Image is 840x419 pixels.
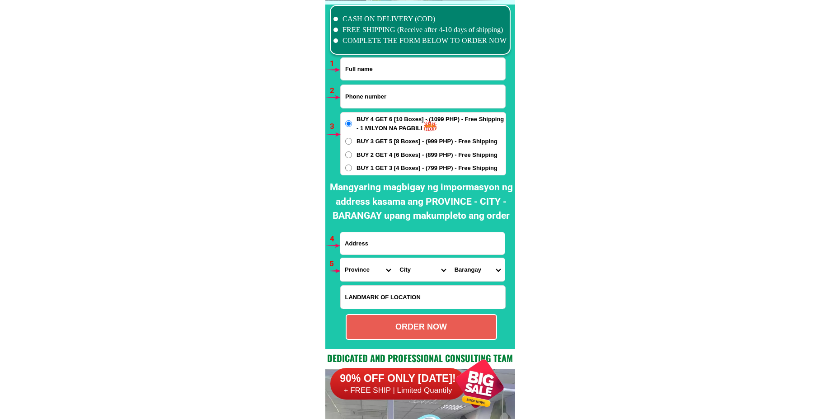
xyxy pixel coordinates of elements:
[333,35,507,46] li: COMPLETE THE FORM BELOW TO ORDER NOW
[345,151,352,158] input: BUY 2 GET 4 [6 Boxes] - (899 PHP) - Free Shipping
[329,258,340,270] h6: 5
[333,14,507,24] li: CASH ON DELIVERY (COD)
[330,85,340,97] h6: 2
[450,258,505,281] select: Select commune
[341,286,505,309] input: Input LANDMARKOFLOCATION
[357,151,497,160] span: BUY 2 GET 4 [6 Boxes] - (899 PHP) - Free Shipping
[341,58,505,80] input: Input full_name
[340,258,395,281] select: Select province
[330,58,340,70] h6: 1
[330,233,340,245] h6: 4
[328,180,515,223] h2: Mangyaring magbigay ng impormasyon ng address kasama ang PROVINCE - CITY - BARANGAY upang makumpl...
[333,24,507,35] li: FREE SHIPPING (Receive after 4-10 days of shipping)
[330,121,340,132] h6: 3
[330,386,466,395] h6: + FREE SHIP | Limited Quantily
[345,138,352,145] input: BUY 3 GET 5 [8 Boxes] - (999 PHP) - Free Shipping
[325,351,515,365] h2: Dedicated and professional consulting team
[341,85,505,108] input: Input phone_number
[340,232,505,254] input: Input address
[357,137,497,146] span: BUY 3 GET 5 [8 Boxes] - (999 PHP) - Free Shipping
[357,115,506,132] span: BUY 4 GET 6 [10 Boxes] - (1099 PHP) - Free Shipping - 1 MILYON NA PAGBILI
[395,258,450,281] select: Select district
[330,372,466,386] h6: 90% OFF ONLY [DATE]!
[347,321,496,333] div: ORDER NOW
[345,120,352,127] input: BUY 4 GET 6 [10 Boxes] - (1099 PHP) - Free Shipping - 1 MILYON NA PAGBILI
[345,165,352,171] input: BUY 1 GET 3 [4 Boxes] - (799 PHP) - Free Shipping
[357,164,497,173] span: BUY 1 GET 3 [4 Boxes] - (799 PHP) - Free Shipping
